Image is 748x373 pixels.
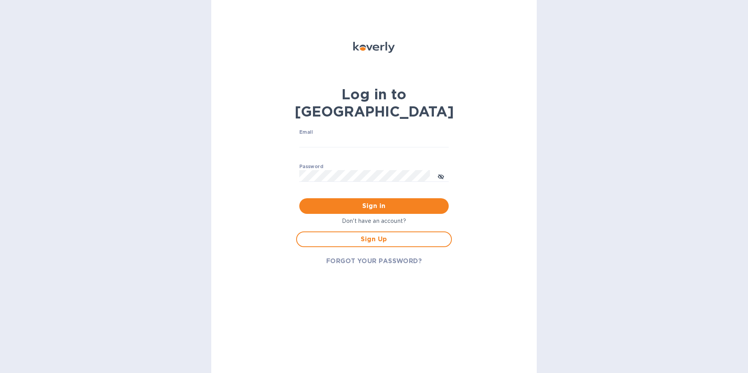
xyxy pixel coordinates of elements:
[320,253,428,269] button: FORGOT YOUR PASSWORD?
[299,165,323,169] label: Password
[306,201,442,211] span: Sign in
[326,256,422,266] span: FORGOT YOUR PASSWORD?
[296,231,452,247] button: Sign Up
[433,168,449,184] button: toggle password visibility
[295,86,454,120] b: Log in to [GEOGRAPHIC_DATA]
[296,217,452,225] p: Don't have an account?
[353,42,395,53] img: Koverly
[299,198,449,214] button: Sign in
[299,130,313,135] label: Email
[303,235,445,244] span: Sign Up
